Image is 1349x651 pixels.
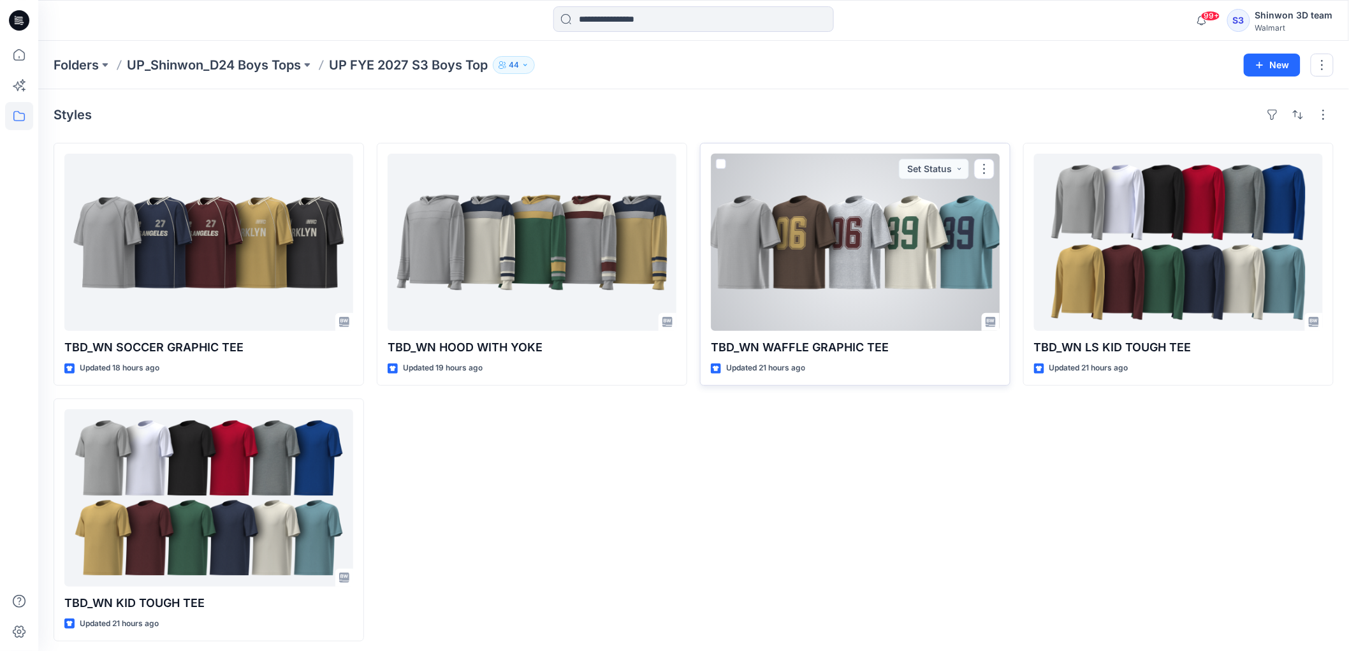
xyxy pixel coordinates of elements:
div: Walmart [1255,23,1333,33]
p: TBD_WN KID TOUGH TEE [64,594,353,612]
span: 99+ [1201,11,1220,21]
p: Updated 21 hours ago [1049,362,1128,375]
a: TBD_WN SOCCER GRAPHIC TEE [64,154,353,331]
p: Updated 21 hours ago [726,362,805,375]
p: Updated 21 hours ago [80,617,159,631]
h4: Styles [54,107,92,122]
p: TBD_WN SOCCER GRAPHIC TEE [64,339,353,356]
p: TBD_WN HOOD WITH YOKE [388,339,676,356]
button: New [1244,54,1301,77]
a: TBD_WN KID TOUGH TEE [64,409,353,587]
p: TBD_WN LS KID TOUGH TEE [1034,339,1323,356]
a: Folders [54,56,99,74]
div: Shinwon 3D team [1255,8,1333,23]
div: S3 [1227,9,1250,32]
p: TBD_WN WAFFLE GRAPHIC TEE [711,339,1000,356]
a: UP_Shinwon_D24 Boys Tops [127,56,301,74]
p: 44 [509,58,519,72]
p: Updated 19 hours ago [403,362,483,375]
p: Updated 18 hours ago [80,362,159,375]
a: TBD_WN LS KID TOUGH TEE [1034,154,1323,331]
a: TBD_WN WAFFLE GRAPHIC TEE [711,154,1000,331]
a: TBD_WN HOOD WITH YOKE [388,154,676,331]
p: UP FYE 2027 S3 Boys Top [329,56,488,74]
button: 44 [493,56,535,74]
